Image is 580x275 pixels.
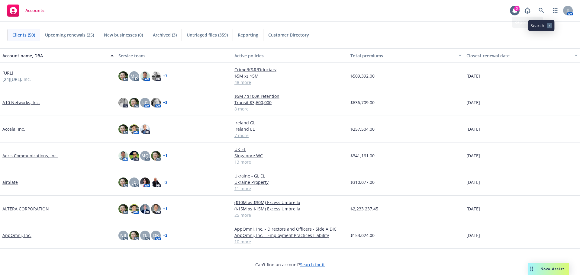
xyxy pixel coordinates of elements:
span: [DATE] [466,126,480,132]
div: Closest renewal date [466,53,571,59]
a: AppOmni, Inc. [2,232,31,238]
button: Service team [116,48,232,63]
span: [DATE] [466,73,480,79]
a: $5M xs $5M [234,73,346,79]
a: Crime/K&R/Fiduciary [234,66,346,73]
button: Total premiums [348,48,464,63]
img: photo [140,204,150,214]
span: [DATE] [466,179,480,185]
a: + 1 [163,154,167,158]
span: [24][URL], Inc. [2,76,31,82]
span: MQ [130,73,138,79]
a: 11 more [234,185,346,192]
a: Singapore WC [234,152,346,159]
a: Accounts [5,2,47,19]
img: photo [151,98,161,107]
a: A10 Networks, Inc. [2,99,40,106]
a: UK EL [234,146,346,152]
a: 10 more [234,238,346,245]
span: DK [153,232,159,238]
a: airSlate [2,179,18,185]
a: + 3 [163,101,167,104]
img: photo [129,204,139,214]
span: [DATE] [466,99,480,106]
span: Nova Assist [540,266,564,271]
img: photo [129,231,139,240]
a: Ukraine - GL EL [234,173,346,179]
span: Archived (3) [153,32,177,38]
span: Untriaged files (359) [187,32,228,38]
a: + 7 [163,74,167,78]
img: photo [151,151,161,161]
a: Report a Bug [521,5,533,17]
a: Accela, Inc. [2,126,25,132]
a: AppOmni, Inc. - Employment Practices Liability [234,232,346,238]
a: Search for it [300,262,325,267]
button: Active policies [232,48,348,63]
a: 8 more [234,106,346,112]
a: Transit $3,600,000 [234,99,346,106]
img: photo [129,98,139,107]
a: ($15M xs $15M) Excess Umbrella [234,206,346,212]
img: photo [118,177,128,187]
span: [DATE] [466,232,480,238]
span: $509,392.00 [350,73,375,79]
span: $153,024.00 [350,232,375,238]
span: Clients (50) [12,32,35,38]
img: photo [118,204,128,214]
img: photo [118,71,128,81]
img: photo [118,151,128,161]
a: 48 more [234,79,346,85]
img: photo [140,124,150,134]
a: AppOmni, Inc. - Directors and Officers - Side A DIC [234,226,346,232]
div: Total premiums [350,53,455,59]
img: photo [151,177,161,187]
span: [DATE] [466,206,480,212]
span: $636,709.00 [350,99,375,106]
a: 7 more [234,132,346,139]
div: Service team [118,53,230,59]
img: photo [151,71,161,81]
div: Active policies [234,53,346,59]
span: TL [143,232,147,238]
a: + 1 [163,207,167,211]
span: New businesses (0) [104,32,143,38]
span: JC [132,179,136,185]
div: 3 [514,6,520,11]
a: [URL] [2,70,13,76]
span: [DATE] [466,152,480,159]
img: photo [118,98,128,107]
span: $2,233,237.45 [350,206,378,212]
span: $341,161.00 [350,152,375,159]
a: Switch app [549,5,561,17]
img: photo [129,124,139,134]
span: LG [142,99,148,106]
span: MQ [141,152,149,159]
img: photo [140,71,150,81]
img: photo [140,177,150,187]
span: Accounts [25,8,44,13]
a: ALTERA CORPORATION [2,206,49,212]
span: $310,077.00 [350,179,375,185]
a: 13 more [234,159,346,165]
a: + 2 [163,234,167,237]
button: Closest renewal date [464,48,580,63]
a: ($10M xs $30M) Excess Umbrella [234,199,346,206]
span: Can't find an account? [255,261,325,268]
a: Ukraine Property [234,179,346,185]
a: $3M D&O/$2M EPL/$3M Fiduciary [234,252,346,259]
a: Aeris Communications, Inc. [2,152,58,159]
div: Account name, DBA [2,53,107,59]
a: + 2 [163,181,167,184]
a: Ireland EL [234,126,346,132]
img: photo [129,151,139,161]
span: $257,504.00 [350,126,375,132]
a: 25 more [234,212,346,218]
